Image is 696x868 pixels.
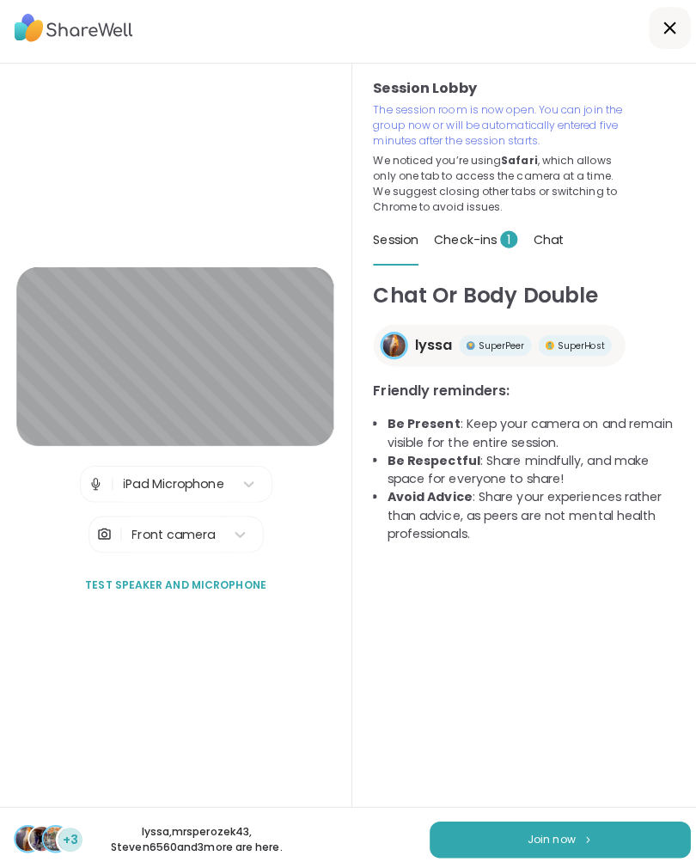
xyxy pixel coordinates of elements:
span: SuperPeer [473,342,518,355]
h3: Friendly reminders: [369,382,675,403]
button: Join now [424,818,682,854]
span: Join now [522,828,569,844]
img: Camera [95,517,111,552]
h1: Chat Or Body Double [369,283,675,314]
span: +3 [62,828,77,846]
span: Session [369,235,413,252]
img: lyssa [15,823,40,847]
span: | [118,517,122,552]
span: Check-ins [429,235,511,252]
h3: Session Lobby [369,83,675,104]
b: Be Respectful [382,453,474,470]
p: We noticed you’re using , which allows only one tab to access the camera at a time. We suggest cl... [369,157,616,219]
span: Chat [527,235,557,252]
a: lyssalyssaPeer Badge ThreeSuperPeerPeer Badge OneSuperHost [369,327,618,369]
span: SuperHost [551,342,597,355]
p: lyssa , mrsperozek43 , Steven6560 and 3 more are here. [98,821,290,852]
li: : Share mindfully, and make space for everyone to share! [382,453,675,489]
img: Steven6560 [43,823,67,847]
img: mrsperozek43 [29,823,53,847]
li: : Keep your camera on and remain visible for the entire session. [382,417,675,453]
span: 1 [494,235,511,252]
button: Test speaker and microphone [77,566,270,602]
span: | [109,468,113,502]
img: ShareWell Logomark [576,831,586,840]
img: ShareWell Logo [14,15,131,54]
img: Peer Badge Three [461,344,469,352]
img: lyssa [378,337,400,359]
b: Avoid Advice [382,489,467,506]
div: iPad Microphone [122,476,222,494]
div: Front camera [131,526,213,544]
img: Microphone [87,468,102,502]
img: Peer Badge One [539,344,547,352]
b: Safari [495,157,531,172]
li: : Share your experiences rather than advice, as peers are not mental health professionals. [382,489,675,543]
b: Be Present [382,417,455,434]
p: The session room is now open. You can join the group now or will be automatically entered five mi... [369,107,616,154]
span: lyssa [410,338,447,358]
span: Test speaker and microphone [84,577,263,592]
